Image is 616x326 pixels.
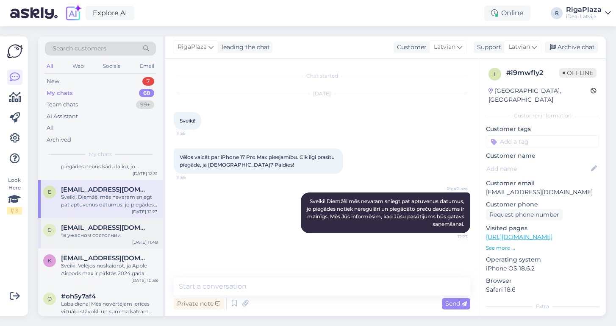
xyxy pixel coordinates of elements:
[486,255,599,264] p: Operating system
[48,189,51,195] span: e
[436,234,468,240] span: 12:23
[71,61,86,72] div: Web
[174,72,470,80] div: Chat started
[89,150,112,158] span: My chats
[61,224,149,231] span: dimactive3@gmail.com
[61,254,149,262] span: kristaanete23@gmail.com
[61,300,158,315] div: Laba diena! Mēs novērtējam ierīces vizuālo stāvokli un summa katram modelim arī atšķirās pēc GB i...
[64,4,82,22] img: explore-ai
[545,42,598,53] div: Archive chat
[180,154,336,168] span: Vēlos vaicāt par iPhone 17 Pro Max pieejamību. Cik ilgi prasītu piegāde, ja [DEMOGRAPHIC_DATA]? P...
[176,130,208,137] span: 11:55
[7,176,22,215] div: Look Here
[566,13,602,20] div: iDeal Latvija
[486,125,599,134] p: Customer tags
[174,90,470,98] div: [DATE]
[566,6,602,13] div: RigaPlaza
[559,68,597,78] span: Offline
[139,89,154,98] div: 68
[47,136,71,144] div: Archived
[47,227,52,233] span: d
[474,43,501,52] div: Support
[47,77,59,86] div: New
[47,124,54,132] div: All
[47,112,78,121] div: AI Assistant
[394,43,427,52] div: Customer
[174,298,224,309] div: Private note
[486,112,599,120] div: Customer information
[86,6,134,20] a: Explore AI
[218,43,270,52] div: leading the chat
[551,7,563,19] div: R
[132,209,158,215] div: [DATE] 12:23
[61,231,158,239] div: *в ужасном состоянии
[101,61,122,72] div: Socials
[45,61,55,72] div: All
[307,198,466,227] span: Sveiki! Diemžēl mēs nevaram sniegt pat aptuvenus datumus, jo piegādes notiek neregulāri un piegād...
[486,200,599,209] p: Customer phone
[445,300,467,307] span: Send
[486,209,563,220] div: Request phone number
[180,117,195,124] span: Sveiki!
[484,6,530,21] div: Online
[178,42,207,52] span: RigaPlaza
[53,44,106,53] span: Search customers
[61,262,158,277] div: Sveiki! Vēlējos noskaidrot, ja Apple Airpods max ir pirktas 2024.gada decembrī, cik ilgi vēl ir g...
[486,264,599,273] p: iPhone OS 18.6.2
[488,86,591,104] div: [GEOGRAPHIC_DATA], [GEOGRAPHIC_DATA]
[486,303,599,310] div: Extra
[61,186,149,193] span: elizaurstina@gmail.com
[486,276,599,285] p: Browser
[136,100,154,109] div: 99+
[142,77,154,86] div: 7
[486,188,599,197] p: [EMAIL_ADDRESS][DOMAIN_NAME]
[132,239,158,245] div: [DATE] 11:48
[508,42,530,52] span: Latvian
[47,89,73,98] div: My chats
[486,224,599,233] p: Visited pages
[133,170,158,177] div: [DATE] 12:31
[7,43,23,59] img: Askly Logo
[486,135,599,148] input: Add a tag
[48,257,52,264] span: k
[131,277,158,284] div: [DATE] 10:58
[486,285,599,294] p: Safari 18.6
[566,6,611,20] a: RigaPlazaiDeal Latvija
[7,207,22,215] div: 1 / 3
[486,179,599,188] p: Customer email
[486,151,599,160] p: Customer name
[486,164,589,173] input: Add name
[131,315,158,322] div: [DATE] 10:53
[176,174,208,181] span: 11:56
[47,100,78,109] div: Team chats
[47,295,52,302] span: o
[61,193,158,209] div: Sveiki! Diemžēl mēs nevaram sniegt pat aptuvenus datumus, jo piegādes notiek neregulāri un piegād...
[434,42,455,52] span: Latvian
[486,315,599,324] p: Notes
[486,244,599,252] p: See more ...
[138,61,156,72] div: Email
[486,233,552,241] a: [URL][DOMAIN_NAME]
[494,71,496,77] span: i
[506,68,559,78] div: # i9mwfly2
[61,293,96,300] span: #oh5y7af4
[436,186,468,192] span: RigaPlaza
